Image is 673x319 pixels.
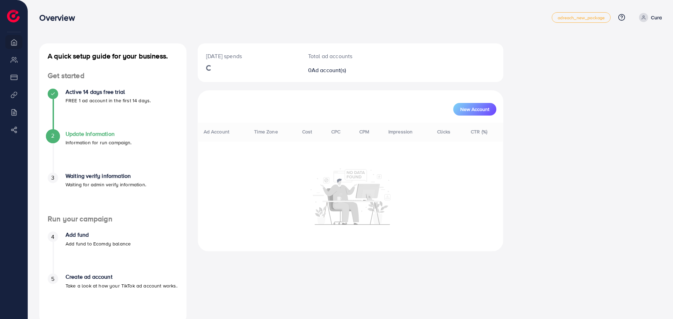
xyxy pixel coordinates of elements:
[39,215,186,223] h4: Run your campaign
[51,233,54,241] span: 4
[66,240,131,248] p: Add fund to Ecomdy balance
[66,273,177,280] h4: Create ad account
[66,282,177,290] p: Take a look at how your TikTok ad account works.
[66,231,131,238] h4: Add fund
[308,52,368,60] p: Total ad accounts
[460,107,489,112] span: New Account
[308,67,368,74] h2: 0
[651,13,662,22] p: Cura
[39,71,186,80] h4: Get started
[7,10,20,22] img: logo
[66,131,132,137] h4: Update Information
[39,131,186,173] li: Update Information
[66,89,151,95] h4: Active 14 days free trial
[39,89,186,131] li: Active 14 days free trial
[39,52,186,60] h4: A quick setup guide for your business.
[51,132,54,140] span: 2
[312,66,346,74] span: Ad account(s)
[636,13,662,22] a: Cura
[206,52,291,60] p: [DATE] spends
[552,12,611,23] a: adreach_new_package
[51,174,54,182] span: 3
[51,275,54,283] span: 5
[39,173,186,215] li: Waiting verify information
[39,273,186,315] li: Create ad account
[66,138,132,147] p: Information for run campaign.
[66,173,146,179] h4: Waiting verify information
[39,13,80,23] h3: Overview
[453,103,496,116] button: New Account
[66,180,146,189] p: Waiting for admin verify information.
[558,15,605,20] span: adreach_new_package
[66,96,151,105] p: FREE 1 ad account in the first 14 days.
[39,231,186,273] li: Add fund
